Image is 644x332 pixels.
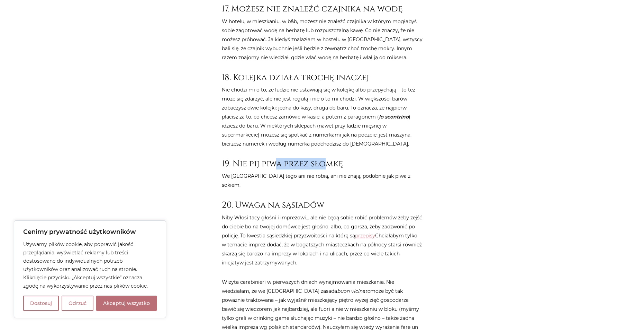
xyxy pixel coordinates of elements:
[23,296,59,311] button: Dostosuj
[222,172,423,190] p: We [GEOGRAPHIC_DATA] tego ani nie robią, ani nie znają, podobnie jak piwa z sokiem.
[222,213,423,267] p: Niby Włosi tacy głośni i imprezowi… ale nie będą sobie robić problemów żeby zejść do ciebie bo na...
[62,296,93,311] button: Odrzuć
[355,233,375,239] a: (otwiera się na nowej zakładce)
[379,114,409,120] em: lo scontrino
[222,17,423,62] p: W hotelu, w mieszkaniu, w b&b, możesz nie znaleźć czajnika w którym mogłabyś sobie zagotować wodę...
[222,200,423,210] h3: 20. Uwaga na sąsiadów
[23,228,157,236] p: Cenimy prywatność użytkowników
[222,85,423,148] p: Nie chodzi mi o to, że ludzie nie ustawiają się w kolejkę albo przepychają – to też może się zdar...
[222,72,423,82] h3: 18. Kolejka działa trochę inaczej
[23,240,157,290] p: Używamy plików cookie, aby poprawić jakość przeglądania, wyświetlać reklamy lub treści dostosowan...
[222,4,423,14] h3: 17. Możesz nie znaleźć czajnika na wodę
[96,296,157,311] button: Akceptuj wszystko
[337,288,370,294] em: buon vicinato
[222,159,423,169] h3: 19. Nie pij piwa przez słomkę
